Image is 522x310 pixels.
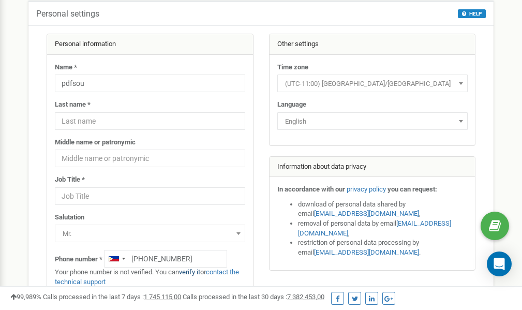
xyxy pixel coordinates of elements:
[58,227,242,241] span: Mr.
[277,63,308,72] label: Time zone
[55,255,102,264] label: Phone number *
[281,114,464,129] span: English
[298,238,468,257] li: restriction of personal data processing by email .
[144,293,181,301] u: 1 745 115,00
[298,200,468,219] li: download of personal data shared by email ,
[55,225,245,242] span: Mr.
[487,252,512,276] div: Open Intercom Messenger
[347,185,386,193] a: privacy policy
[55,112,245,130] input: Last name
[277,185,345,193] strong: In accordance with our
[387,185,437,193] strong: you can request:
[298,219,468,238] li: removal of personal data by email ,
[55,213,84,223] label: Salutation
[55,150,245,167] input: Middle name or patronymic
[55,187,245,205] input: Job Title
[43,293,181,301] span: Calls processed in the last 7 days :
[183,293,324,301] span: Calls processed in the last 30 days :
[55,268,239,286] a: contact the technical support
[277,100,306,110] label: Language
[55,268,245,287] p: Your phone number is not verified. You can or
[104,250,227,268] input: +1-800-555-55-55
[55,138,136,147] label: Middle name or patronymic
[270,157,475,178] div: Information about data privacy
[10,293,41,301] span: 99,989%
[270,34,475,55] div: Other settings
[281,77,464,91] span: (UTC-11:00) Pacific/Midway
[314,248,419,256] a: [EMAIL_ADDRESS][DOMAIN_NAME]
[314,210,419,217] a: [EMAIL_ADDRESS][DOMAIN_NAME]
[55,100,91,110] label: Last name *
[105,250,128,267] div: Telephone country code
[458,9,486,18] button: HELP
[36,9,99,19] h5: Personal settings
[55,75,245,92] input: Name
[47,34,253,55] div: Personal information
[298,219,451,237] a: [EMAIL_ADDRESS][DOMAIN_NAME]
[55,63,77,72] label: Name *
[179,268,200,276] a: verify it
[55,175,85,185] label: Job Title *
[277,75,468,92] span: (UTC-11:00) Pacific/Midway
[277,112,468,130] span: English
[287,293,324,301] u: 7 382 453,00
